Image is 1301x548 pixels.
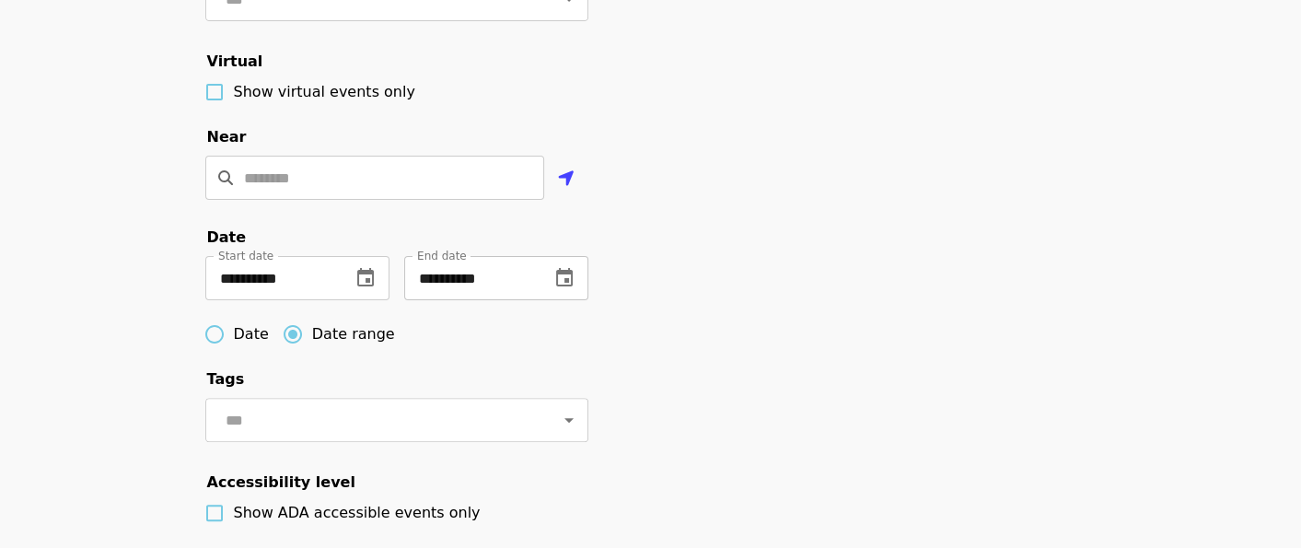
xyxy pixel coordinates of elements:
span: Accessibility level [207,473,355,491]
button: Use my location [544,157,588,202]
span: Show virtual events only [234,83,415,100]
span: Tags [207,370,245,388]
i: location-arrow icon [558,168,575,190]
input: Location [244,156,544,200]
span: Start date [218,250,273,262]
span: Date range [312,323,395,345]
span: Date [207,228,247,246]
span: Date [234,323,269,345]
span: Virtual [207,52,263,70]
button: change date [542,256,587,300]
span: Near [207,128,247,146]
button: Open [556,407,582,433]
span: End date [417,250,467,262]
button: change date [343,256,388,300]
span: Show ADA accessible events only [234,504,481,521]
i: search icon [218,169,233,187]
